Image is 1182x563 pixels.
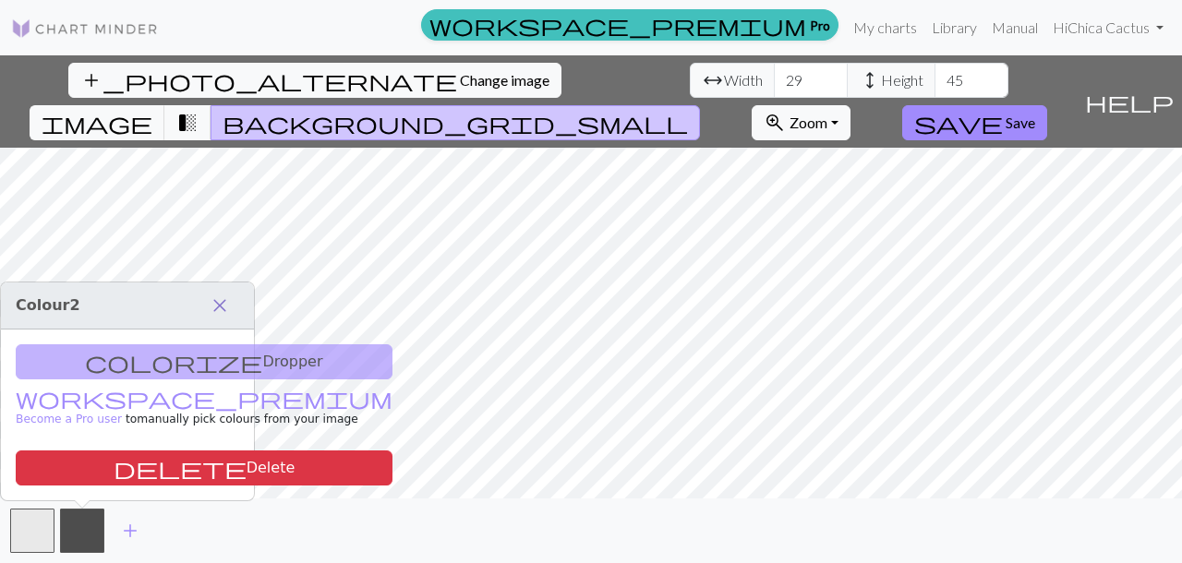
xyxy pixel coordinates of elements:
span: add [119,518,141,544]
button: Zoom [752,105,850,140]
a: Manual [984,9,1045,46]
button: Help [1077,55,1182,148]
img: Logo [11,18,159,40]
span: transition_fade [176,110,199,136]
button: Save [902,105,1047,140]
button: Close [200,290,239,321]
a: Library [924,9,984,46]
span: save [914,110,1003,136]
button: Change image [68,63,561,98]
span: height [859,67,881,93]
span: background_grid_small [223,110,688,136]
span: delete [114,455,247,481]
span: help [1085,89,1174,114]
span: close [209,293,231,318]
a: My charts [846,9,924,46]
span: workspace_premium [429,12,806,38]
a: HiChica Cactus [1045,9,1171,46]
span: Colour 2 [16,296,80,314]
span: Height [881,69,923,91]
span: Zoom [790,114,827,131]
a: Pro [421,9,838,41]
span: zoom_in [764,110,786,136]
span: add_photo_alternate [80,67,457,93]
button: Add color [107,513,153,548]
span: workspace_premium [16,385,392,411]
span: Change image [460,71,549,89]
span: Save [1006,114,1035,131]
span: Width [724,69,763,91]
button: Delete color [16,450,392,485]
span: image [42,110,152,136]
span: arrow_range [702,67,724,93]
a: Become a Pro user [16,393,392,425]
small: to manually pick colours from your image [16,393,392,425]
